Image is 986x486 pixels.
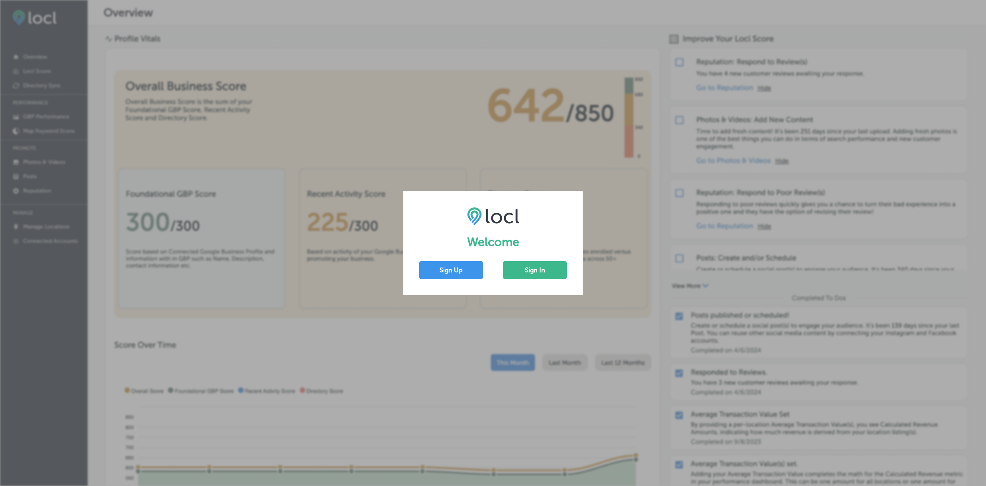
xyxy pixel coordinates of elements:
button: Sign In [503,261,567,279]
img: LOCL logo [467,207,519,225]
button: Sign Up [419,261,483,279]
h1: Welcome [419,235,567,249]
